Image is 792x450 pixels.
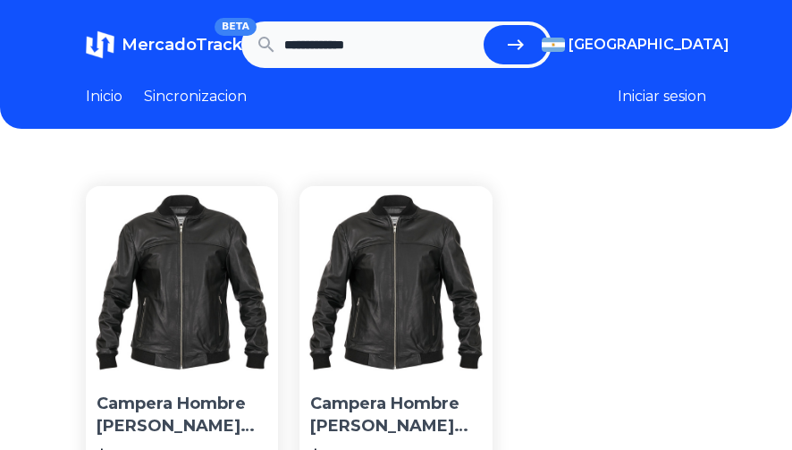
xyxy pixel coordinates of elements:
p: Campera Hombre [PERSON_NAME] Cuero Casual [PERSON_NAME] Premium Urbana [310,393,481,437]
img: Campera Hombre Briganti Cuero Casual Jake Premium Urbana [299,186,492,378]
button: [GEOGRAPHIC_DATA] [542,34,706,55]
a: MercadoTrackBETA [86,30,241,59]
img: MercadoTrack [86,30,114,59]
img: Campera Hombre Briganti Camperas Cuero Vacuno Lisa Jake Moto [86,186,278,378]
p: Campera Hombre [PERSON_NAME] Camperas Cuero Vacuno [PERSON_NAME] [97,393,267,437]
span: [GEOGRAPHIC_DATA] [569,34,729,55]
span: MercadoTrack [122,35,242,55]
a: Inicio [86,86,122,107]
a: Sincronizacion [144,86,247,107]
img: Argentina [542,38,565,52]
button: Iniciar sesion [618,86,706,107]
span: BETA [215,18,257,36]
